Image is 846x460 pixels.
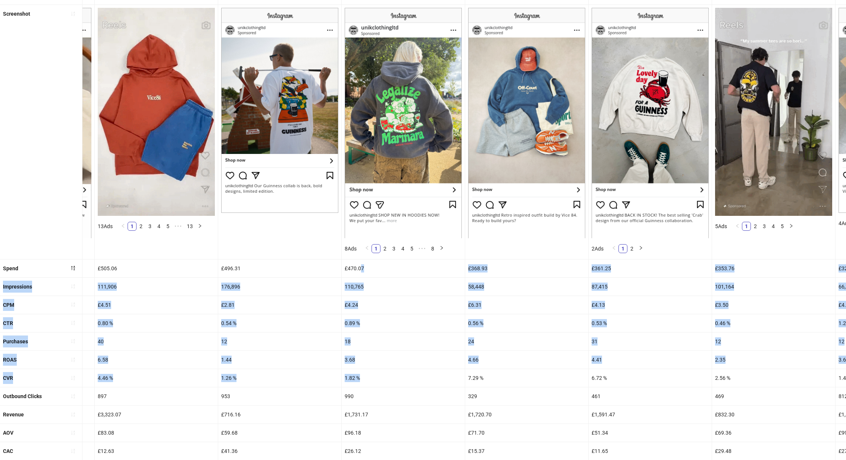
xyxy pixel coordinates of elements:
div: £83.08 [95,424,218,442]
span: right [439,246,444,250]
a: 1 [619,245,627,253]
span: sort-ascending [70,412,76,417]
span: right [639,246,643,250]
div: 4.41 [589,351,712,369]
div: £496.31 [218,259,341,277]
li: Next 5 Pages [172,222,184,231]
div: £71.70 [465,424,588,442]
div: 990 [342,387,465,405]
a: 1 [128,222,136,230]
li: Next Page [636,244,645,253]
span: sort-ascending [70,430,76,435]
div: 12 [712,333,835,350]
div: £11.65 [589,442,712,460]
div: 40 [95,333,218,350]
div: £368.93 [465,259,588,277]
li: 8 [428,244,437,253]
button: right [195,222,204,231]
span: left [365,246,369,250]
a: 1 [742,222,751,230]
span: sort-ascending [70,320,76,325]
div: £26.12 [342,442,465,460]
div: 0.89 % [342,314,465,332]
span: 13 Ads [98,223,113,229]
li: 5 [163,222,172,231]
div: 1.26 % [218,369,341,387]
a: 2 [137,222,145,230]
a: 4 [399,245,407,253]
div: £51.34 [589,424,712,442]
a: 5 [408,245,416,253]
a: 8 [429,245,437,253]
li: 3 [145,222,154,231]
button: left [733,222,742,231]
div: £15.37 [465,442,588,460]
div: 461 [589,387,712,405]
li: 2 [627,244,636,253]
img: Screenshot 120230995831440356 [592,8,709,238]
li: Next Page [195,222,204,231]
span: left [735,224,740,228]
a: 2 [381,245,389,253]
div: 176,896 [218,278,341,296]
div: £361.25 [589,259,712,277]
span: sort-ascending [70,338,76,344]
div: 6.72 % [589,369,712,387]
div: £29.48 [712,442,835,460]
span: sort-ascending [70,448,76,454]
div: £3,323.07 [95,406,218,423]
span: sort-ascending [70,357,76,362]
b: Impressions [3,284,32,290]
div: 2.35 [712,351,835,369]
button: right [787,222,796,231]
div: 329 [465,387,588,405]
li: 3 [760,222,769,231]
div: 6.58 [95,351,218,369]
span: right [789,224,793,228]
button: left [610,244,618,253]
span: sort-ascending [70,11,76,16]
span: left [612,246,616,250]
li: Next Page [437,244,446,253]
li: 5 [407,244,416,253]
b: CPM [3,302,14,308]
li: Previous Page [119,222,128,231]
li: 1 [372,244,380,253]
span: ••• [416,244,428,253]
div: £832.30 [712,406,835,423]
div: 469 [712,387,835,405]
li: 2 [380,244,389,253]
a: 5 [164,222,172,230]
a: 3 [146,222,154,230]
div: 2.56 % [712,369,835,387]
span: right [198,224,202,228]
span: ••• [172,222,184,231]
span: sort-ascending [70,284,76,289]
div: 101,164 [712,278,835,296]
b: Purchases [3,338,28,344]
div: 1.82 % [342,369,465,387]
div: £69.36 [712,424,835,442]
li: Next Page [787,222,796,231]
div: 0.80 % [95,314,218,332]
div: 0.54 % [218,314,341,332]
div: £4.24 [342,296,465,314]
span: 2 Ads [592,246,604,252]
span: 5 Ads [715,223,727,229]
li: 2 [751,222,760,231]
img: Screenshot 120227833596270356 [221,8,338,213]
li: 1 [742,222,751,231]
div: £1,731.17 [342,406,465,423]
span: sort-descending [70,265,76,271]
span: 8 Ads [345,246,357,252]
div: 24 [465,333,588,350]
button: right [636,244,645,253]
a: 4 [155,222,163,230]
a: 2 [628,245,636,253]
div: £4.51 [95,296,218,314]
b: Outbound Clicks [3,393,42,399]
div: £12.63 [95,442,218,460]
div: 1.44 [218,351,341,369]
img: Screenshot 120232711850140356 [98,8,215,216]
a: 3 [760,222,768,230]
